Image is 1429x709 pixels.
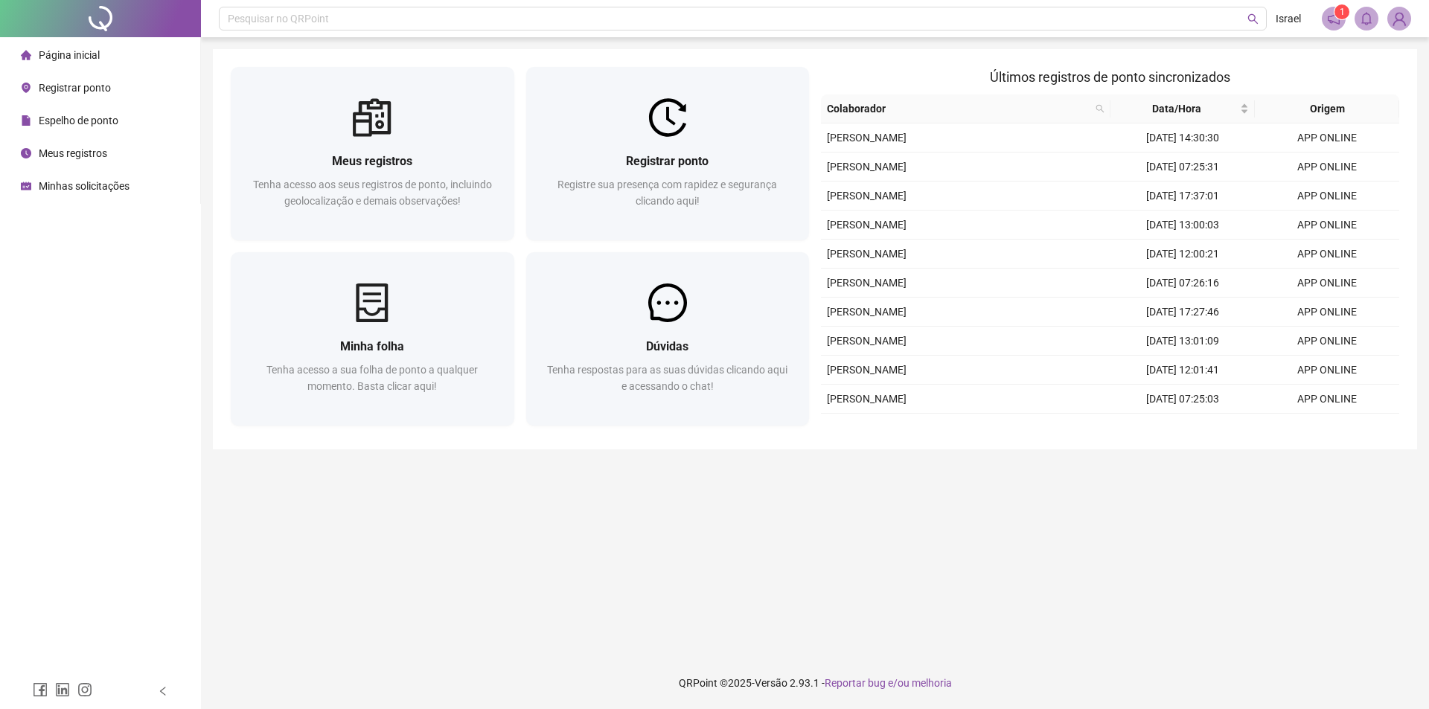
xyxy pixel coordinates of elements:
footer: QRPoint © 2025 - 2.93.1 - [201,657,1429,709]
span: environment [21,83,31,93]
span: bell [1360,12,1373,25]
span: Tenha acesso a sua folha de ponto a qualquer momento. Basta clicar aqui! [266,364,478,392]
td: APP ONLINE [1255,327,1399,356]
span: Minhas solicitações [39,180,130,192]
span: Meus registros [332,154,412,168]
td: [DATE] 13:01:09 [1110,327,1255,356]
span: Página inicial [39,49,100,61]
span: Espelho de ponto [39,115,118,126]
td: [DATE] 14:30:30 [1110,123,1255,153]
sup: 1 [1334,4,1349,19]
td: [DATE] 12:01:41 [1110,356,1255,385]
td: [DATE] 12:00:21 [1110,240,1255,269]
img: 49044 [1388,7,1410,30]
span: Reportar bug e/ou melhoria [825,677,952,689]
td: APP ONLINE [1255,385,1399,414]
a: Meus registrosTenha acesso aos seus registros de ponto, incluindo geolocalização e demais observa... [231,67,514,240]
td: APP ONLINE [1255,269,1399,298]
span: [PERSON_NAME] [827,393,907,405]
td: [DATE] 17:30:38 [1110,414,1255,443]
span: file [21,115,31,126]
td: APP ONLINE [1255,298,1399,327]
td: APP ONLINE [1255,356,1399,385]
span: [PERSON_NAME] [827,132,907,144]
span: linkedin [55,682,70,697]
a: Registrar pontoRegistre sua presença com rapidez e segurança clicando aqui! [526,67,810,240]
span: [PERSON_NAME] [827,335,907,347]
th: Data/Hora [1110,94,1255,123]
td: [DATE] 13:00:03 [1110,211,1255,240]
span: [PERSON_NAME] [827,190,907,202]
span: Tenha acesso aos seus registros de ponto, incluindo geolocalização e demais observações! [253,179,492,207]
span: Registrar ponto [39,82,111,94]
span: 1 [1340,7,1345,17]
span: [PERSON_NAME] [827,364,907,376]
span: [PERSON_NAME] [827,277,907,289]
span: search [1247,13,1259,25]
td: APP ONLINE [1255,240,1399,269]
span: Dúvidas [646,339,688,353]
td: [DATE] 07:26:16 [1110,269,1255,298]
span: Últimos registros de ponto sincronizados [990,69,1230,85]
span: search [1093,97,1107,120]
a: DúvidasTenha respostas para as suas dúvidas clicando aqui e acessando o chat! [526,252,810,426]
span: Minha folha [340,339,404,353]
td: APP ONLINE [1255,414,1399,443]
span: Registre sua presença com rapidez e segurança clicando aqui! [557,179,777,207]
span: Registrar ponto [626,154,709,168]
span: facebook [33,682,48,697]
span: Colaborador [827,100,1090,117]
td: [DATE] 07:25:03 [1110,385,1255,414]
span: notification [1327,12,1340,25]
span: Israel [1276,10,1301,27]
span: clock-circle [21,148,31,158]
td: [DATE] 17:37:01 [1110,182,1255,211]
span: [PERSON_NAME] [827,306,907,318]
span: schedule [21,181,31,191]
span: Data/Hora [1116,100,1237,117]
span: [PERSON_NAME] [827,248,907,260]
span: instagram [77,682,92,697]
span: Meus registros [39,147,107,159]
span: Tenha respostas para as suas dúvidas clicando aqui e acessando o chat! [547,364,787,392]
span: [PERSON_NAME] [827,219,907,231]
span: left [158,686,168,696]
a: Minha folhaTenha acesso a sua folha de ponto a qualquer momento. Basta clicar aqui! [231,252,514,426]
span: Versão [755,677,787,689]
span: home [21,50,31,60]
td: [DATE] 17:27:46 [1110,298,1255,327]
span: [PERSON_NAME] [827,161,907,173]
span: search [1096,104,1104,113]
td: [DATE] 07:25:31 [1110,153,1255,182]
td: APP ONLINE [1255,211,1399,240]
